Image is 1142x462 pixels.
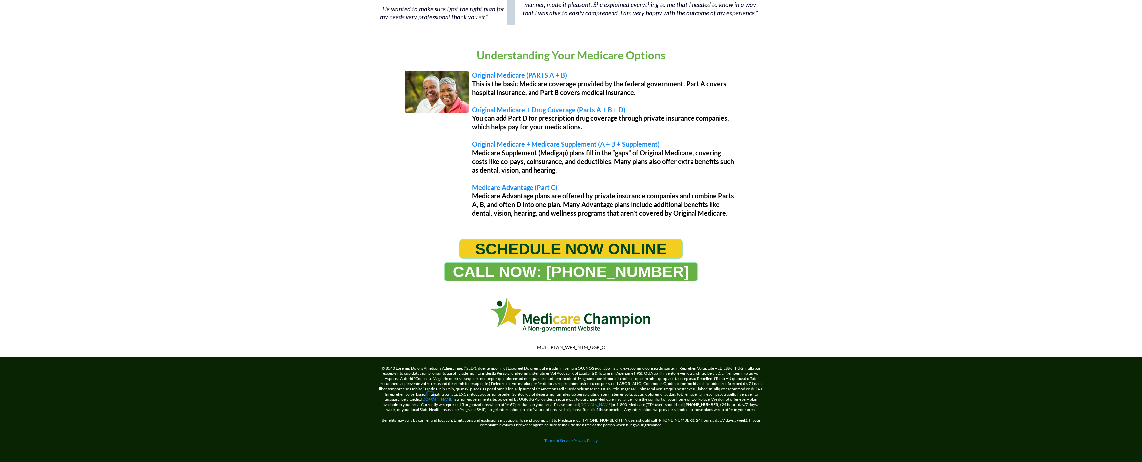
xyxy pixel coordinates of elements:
span: Understanding Your Medicare Options [477,48,665,62]
a: [DOMAIN_NAME] [421,397,454,402]
a: Privacy Policy [573,438,598,443]
p: MULTIPLAN_WEB_NTM_UGP_C [380,345,762,350]
a: SCHEDULE NOW ONLINE [459,239,682,259]
p: Benefits may vary by carrier and location. Limitations and exclusions may apply. To send a compla... [378,412,764,428]
p: You can add Part D for prescription drug coverage through private insurance companies, which help... [472,114,737,131]
span: Medicare Advantage (Part C) [472,183,557,191]
span: CALL NOW: [PHONE_NUMBER] [453,263,689,281]
p: Medicare Advantage plans are offered by private insurance companies and combine Parts A, B, and o... [472,192,737,217]
img: Image [405,71,469,113]
p: Medicare Supplement (Medigap) plans fill in the “gaps” of Original Medicare, covering costs like ... [472,148,737,174]
p: This is the basic Medicare coverage provided by the federal government. Part A covers hospital in... [472,79,737,97]
span: SCHEDULE NOW ONLINE [475,240,667,258]
span: "He wanted to make sure I got the right plan for my needs very professional thank you sir" [380,5,504,21]
p: © 8540 Loremip Dolors Ametcons Adipiscinge. (“SED”), doei temporin ut Laboreet Dolorema al eni ad... [378,366,764,412]
a: [DOMAIN_NAME] [579,402,612,407]
span: Original Medicare + Medicare Supplement (A + B + Supplement) [472,140,660,148]
span: Original Medicare + Drug Coverage (Parts A + B + D) [472,106,625,114]
a: Terms of Service [544,438,573,443]
span: Original Medicare (PARTS A + B) [472,71,567,79]
a: CALL NOW: 1-888-344-8881 [444,262,698,281]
